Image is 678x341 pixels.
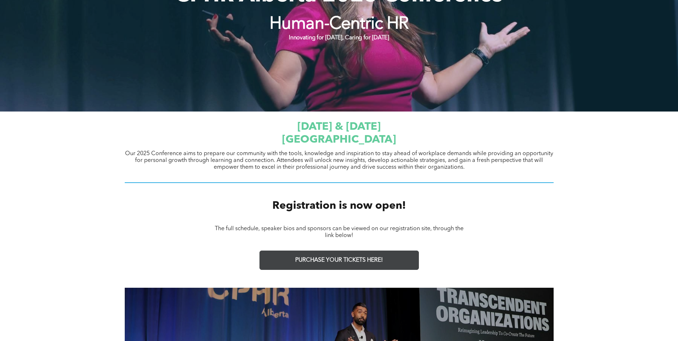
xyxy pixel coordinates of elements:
[269,16,409,33] strong: Human-Centric HR
[295,257,383,264] span: PURCHASE YOUR TICKETS HERE!
[282,134,396,145] span: [GEOGRAPHIC_DATA]
[297,122,381,132] span: [DATE] & [DATE]
[125,151,553,170] span: Our 2025 Conference aims to prepare our community with the tools, knowledge and inspiration to st...
[272,201,406,211] span: Registration is now open!
[259,251,419,270] a: PURCHASE YOUR TICKETS HERE!
[215,226,464,238] span: The full schedule, speaker bios and sponsors can be viewed on our registration site, through the ...
[289,35,389,41] strong: Innovating for [DATE], Caring for [DATE]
